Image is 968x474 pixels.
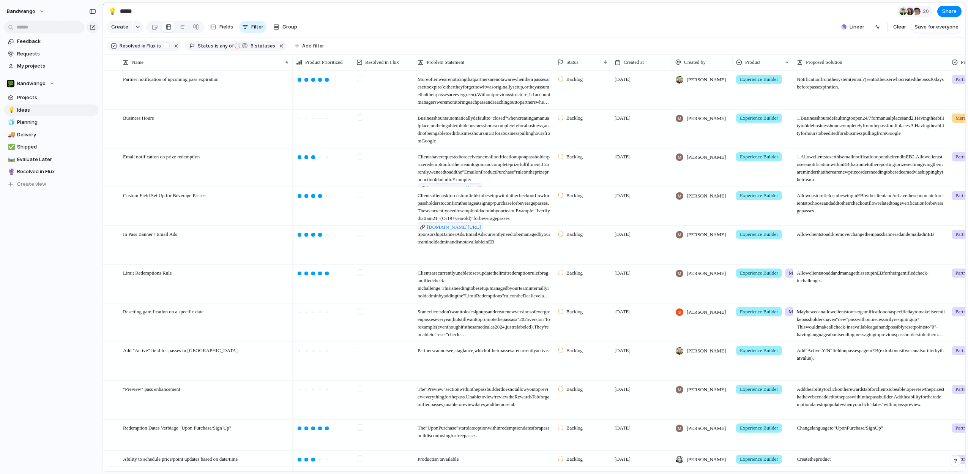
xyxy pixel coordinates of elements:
span: [DATE] [615,455,631,463]
a: ✅Shipped [4,141,99,153]
a: 💡Ideas [4,104,99,116]
span: Limit Redemptions Rule [123,268,172,277]
span: [PERSON_NAME] [687,192,726,200]
span: Evaluate Later [17,156,96,163]
span: Backlog [566,114,583,122]
span: Experience Builder [740,424,778,432]
span: Backlog [566,192,583,199]
button: Fields [207,21,236,33]
span: Partners can not see, at a glance, which of their passes are currently active. [415,343,553,354]
span: [PERSON_NAME] [687,347,726,355]
span: In Pass Banner / Email Ads [123,229,177,238]
a: Feedback [4,36,99,47]
button: Share [937,6,962,17]
div: ✅ [8,143,13,152]
span: The “Upon Purchase” start date option within redemption dates for a pass build is confusing for f... [415,420,553,439]
span: [PERSON_NAME] [687,115,726,122]
span: Partner notification of upcoming pass expiration [123,74,219,83]
span: Add the ability to click on the rewards tab for clients to be able to preview the prizes that hav... [794,381,948,408]
span: [PERSON_NAME] [687,76,726,84]
button: ✅ [7,143,14,151]
span: Backlog [566,386,583,393]
span: Status [566,58,579,66]
span: Projects [17,94,96,101]
span: Add "Active" field for passes in [GEOGRAPHIC_DATA] [123,346,238,354]
button: 🧊 [7,118,14,126]
button: 🛤️ [7,156,14,163]
span: Resolved in Flux [120,43,156,49]
a: 🔮Resolved in Flux [4,166,99,177]
span: Notification from the system (email?) sent to the user who created the pass 30 days before pass e... [794,71,948,91]
span: [DATE] [615,76,631,83]
button: is [156,42,162,50]
span: Backlog [566,347,583,354]
span: Backlog [566,269,583,277]
span: Clear [893,23,906,31]
span: bandwango [7,8,35,15]
span: Add "Active: Y/N" field on passes page in EB (extra bonus if we can also filter by that value). [794,343,948,362]
button: bandwango [3,5,49,17]
span: Experience Builder [740,455,778,463]
span: Resolved in Flux [365,58,399,66]
span: [PERSON_NAME] [687,153,726,161]
span: 6 [248,43,255,49]
span: [DATE] [615,386,631,393]
span: Create the product [794,451,948,463]
span: Backlog [566,455,583,463]
button: Group [270,21,301,33]
span: Allow clients to add and manage this set up in EB for their gamified check-in challenges [794,265,948,284]
button: Create view [4,179,99,190]
span: [DATE] [615,114,631,122]
button: 6 statuses [234,42,277,50]
span: [DATE] [615,308,631,316]
span: Ability to schedule price/point updates based on date/time [123,454,238,463]
a: My projects [4,60,99,72]
button: Save for everyone [911,21,962,33]
span: Clients have requested to receive an email notification upon pass holder prize redemption for the... [415,149,553,193]
span: Experience Builder [740,347,778,354]
span: 1. Business hours defaulting to open 24/7 for manual places and 2. Having the ability to hide bus... [794,110,948,137]
span: Backlog [566,153,583,161]
span: Clients are currently unable to set/update the limit redemption rule for a gamified check-in chal... [415,265,553,300]
span: Backlog [566,76,583,83]
span: [DATE] [615,192,631,199]
span: Create [111,23,128,31]
span: Mobile Pass [789,308,795,316]
span: Mobile Pass [789,269,795,277]
span: My projects [17,62,96,70]
span: Clients often ask for custom fields to be set up within the checkout flow for pass holders to con... [415,188,553,232]
button: Clear [890,21,909,33]
span: is [157,43,161,49]
span: Experience Builder [740,76,778,83]
span: Resolved in Flux [17,168,96,175]
span: any of [219,43,233,49]
div: 🧊 [8,118,13,127]
span: [DATE] [615,347,631,354]
span: Maybe we can allow clients to reset gamification on a specific day to make it seem like passholde... [794,304,948,338]
a: Requests [4,48,99,60]
span: Create view [17,180,46,188]
span: Some clients don't want to lose sign ups and create new versions of evergreen passes ever year, b... [415,304,553,338]
span: Business Hours [123,113,154,122]
span: Email notification on prize redemption [123,152,200,161]
span: Requests [17,50,96,58]
span: Experience Builder [740,153,778,161]
span: Created by [684,58,706,66]
span: [DATE] [615,424,631,432]
span: [PERSON_NAME] [687,231,726,239]
button: Filter [239,21,266,33]
span: Delivery [17,131,96,139]
span: Allow clients to add / remove / change the in pass banner ad and email ad in EB [794,226,948,238]
span: [PERSON_NAME] [687,386,726,393]
a: [DOMAIN_NAME][URL] [418,183,483,193]
span: Experience Builder [740,269,778,277]
span: [PERSON_NAME] [687,456,726,463]
span: Backlog [566,231,583,238]
div: 💡 [8,106,13,114]
div: 🔮 [8,167,13,176]
a: 🧊Planning [4,117,99,128]
button: Create [107,21,132,33]
span: Linear [850,23,864,31]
